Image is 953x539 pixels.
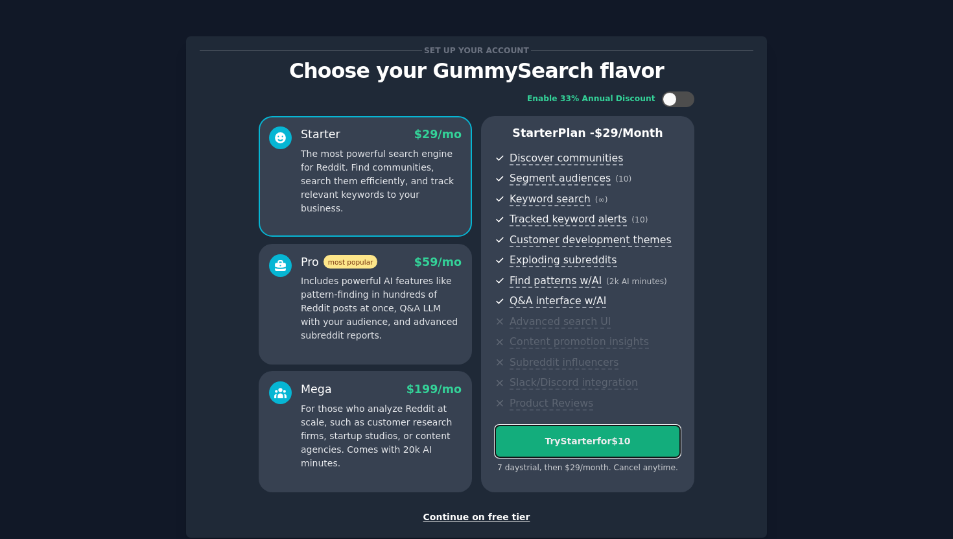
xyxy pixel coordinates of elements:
div: Try Starter for $10 [495,435,680,448]
div: Continue on free tier [200,510,753,524]
p: For those who analyze Reddit at scale, such as customer research firms, startup studios, or conte... [301,402,462,470]
p: Includes powerful AI features like pattern-finding in hundreds of Reddit posts at once, Q&A LLM w... [301,274,462,342]
span: Keyword search [510,193,591,206]
div: Enable 33% Annual Discount [527,93,655,105]
span: Tracked keyword alerts [510,213,627,226]
span: most popular [324,255,378,269]
span: Discover communities [510,152,623,165]
span: Find patterns w/AI [510,274,602,288]
div: Starter [301,126,340,143]
span: Exploding subreddits [510,254,617,267]
span: Product Reviews [510,397,593,411]
div: 7 days trial, then $ 29 /month . Cancel anytime. [495,462,681,474]
div: Mega [301,381,332,398]
div: Pro [301,254,377,270]
span: Subreddit influencers [510,356,618,370]
span: Advanced search UI [510,315,611,329]
span: ( ∞ ) [595,195,608,204]
span: Customer development themes [510,234,672,247]
span: ( 2k AI minutes ) [606,277,667,286]
p: The most powerful search engine for Reddit. Find communities, search them efficiently, and track ... [301,147,462,215]
span: $ 59 /mo [414,256,462,269]
span: $ 29 /month [594,126,663,139]
span: $ 199 /mo [406,383,462,396]
span: ( 10 ) [631,215,648,224]
span: Segment audiences [510,172,611,186]
p: Choose your GummySearch flavor [200,60,753,82]
span: Content promotion insights [510,335,649,349]
span: ( 10 ) [615,174,631,184]
span: $ 29 /mo [414,128,462,141]
button: TryStarterfor$10 [495,425,681,458]
span: Slack/Discord integration [510,376,638,390]
span: Q&A interface w/AI [510,294,606,308]
span: Set up your account [422,43,532,57]
p: Starter Plan - [495,125,681,141]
